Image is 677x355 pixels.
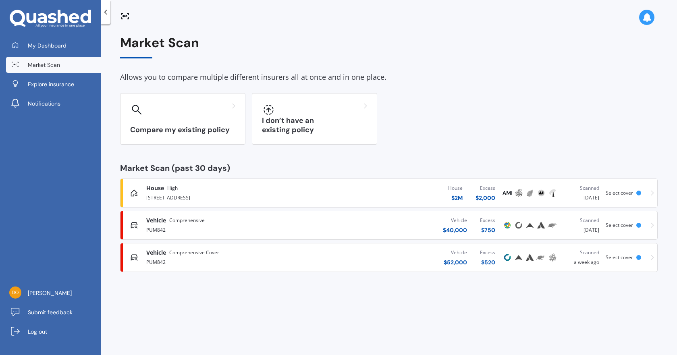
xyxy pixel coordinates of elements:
img: Initio [525,188,535,198]
img: Autosure [536,220,546,230]
div: $ 2,000 [476,194,495,202]
div: [STREET_ADDRESS] [146,192,316,202]
div: Excess [480,216,495,224]
div: Vehicle [443,216,467,224]
img: AA [536,188,546,198]
span: Select cover [606,222,633,228]
img: AMP [514,188,523,198]
span: Explore insurance [28,80,74,88]
a: Log out [6,324,101,340]
span: High [167,184,178,192]
div: $ 750 [480,226,495,234]
span: Market Scan [28,61,60,69]
a: VehicleComprehensivePUM842Vehicle$40,000Excess$750ProtectaCoveProvidentAutosureTrade Me Insurance... [120,211,658,240]
div: Market Scan (past 30 days) [120,164,658,172]
a: Submit feedback [6,304,101,320]
div: Allows you to compare multiple different insurers all at once and in one place. [120,71,658,83]
img: AMP [548,253,557,262]
img: Cove [514,220,523,230]
div: Vehicle [444,249,467,257]
div: [DATE] [565,184,599,202]
a: Notifications [6,95,101,112]
a: Market Scan [6,57,101,73]
div: $ 40,000 [443,226,467,234]
img: Autosure [525,253,535,262]
span: Submit feedback [28,308,73,316]
span: Log out [28,328,47,336]
img: Trade Me Insurance [548,220,557,230]
span: Select cover [606,189,633,196]
div: $ 52,000 [444,258,467,266]
img: Tower [548,188,557,198]
a: My Dashboard [6,37,101,54]
div: Scanned [565,249,599,257]
span: House [146,184,164,192]
span: [PERSON_NAME] [28,289,72,297]
div: Excess [480,249,495,257]
span: Select cover [606,254,633,261]
div: Excess [476,184,495,192]
div: PUM842 [146,257,316,266]
span: Comprehensive [169,216,205,224]
span: My Dashboard [28,42,66,50]
h3: I don’t have an existing policy [262,116,367,135]
span: Vehicle [146,216,166,224]
div: Market Scan [120,35,658,58]
img: AMI [503,188,512,198]
img: Trade Me Insurance [536,253,546,262]
img: bfd5e001a1ff9486351b7bda2ef8298d [9,286,21,299]
h3: Compare my existing policy [130,125,235,135]
a: [PERSON_NAME] [6,285,101,301]
a: Explore insurance [6,76,101,92]
span: Vehicle [146,249,166,257]
div: [DATE] [565,216,599,234]
div: $ 520 [480,258,495,266]
img: Cove [503,253,512,262]
span: Notifications [28,100,60,108]
a: VehicleComprehensive CoverPUM842Vehicle$52,000Excess$520CoveProvidentAutosureTrade Me InsuranceAM... [120,243,658,272]
div: House [448,184,463,192]
div: Scanned [565,184,599,192]
img: Provident [514,253,523,262]
img: Protecta [503,220,512,230]
div: a week ago [565,249,599,266]
div: $ 2M [448,194,463,202]
div: PUM842 [146,224,316,234]
div: Scanned [565,216,599,224]
span: Comprehensive Cover [169,249,219,257]
img: Provident [525,220,535,230]
a: HouseHigh[STREET_ADDRESS]House$2MExcess$2,000AMIAMPInitioAATowerScanned[DATE]Select cover [120,179,658,208]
